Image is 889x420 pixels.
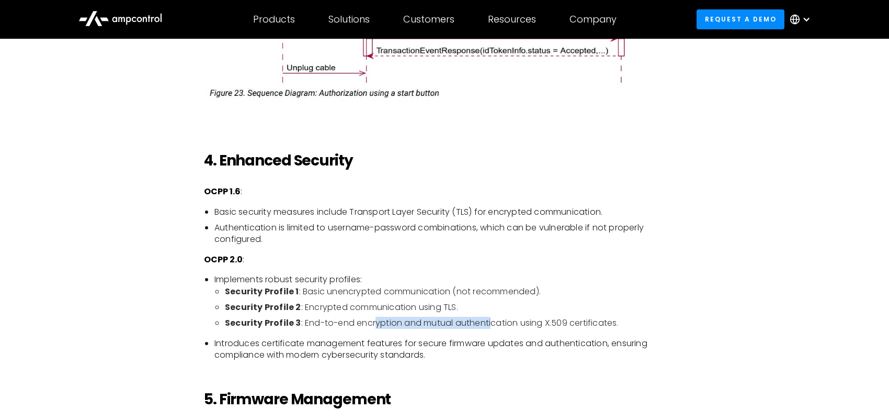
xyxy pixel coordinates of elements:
div: Company [569,14,617,25]
div: Customers [403,14,454,25]
div: Resources [488,14,536,25]
li: Implements robust security profiles: [214,274,685,329]
p: : [204,254,685,266]
strong: Security Profile 2 [225,301,301,313]
strong: Security Profile 3 [225,317,301,329]
strong: 5. Firmware Management [204,389,391,410]
div: Solutions [328,14,370,25]
strong: OCPP 1.6 [204,185,241,197]
div: Products [253,14,295,25]
strong: OCPP 2.0 [204,253,243,266]
li: : Basic unencrypted communication (not recommended). [225,286,685,297]
a: Request a demo [697,9,784,29]
p: : [204,186,685,197]
li: : Encrypted communication using TLS. [225,302,685,313]
strong: 4. Enhanced Security [204,150,353,171]
strong: Security Profile 1 [225,285,299,297]
li: Basic security measures include Transport Layer Security (TLS) for encrypted communication. [214,206,685,218]
li: : End-to-end encryption and mutual authentication using X.509 certificates. [225,317,685,329]
li: Introduces certificate management features for secure firmware updates and authentication, ensuri... [214,338,685,361]
li: Authentication is limited to username-password combinations, which can be vulnerable if not prope... [214,222,685,246]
